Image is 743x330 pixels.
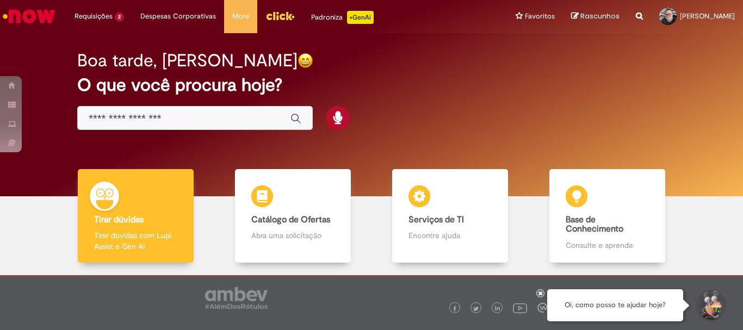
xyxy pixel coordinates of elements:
div: Padroniza [311,11,374,24]
span: Requisições [75,11,113,22]
img: ServiceNow [1,5,57,27]
span: Favoritos [525,11,555,22]
img: logo_footer_workplace.png [537,303,547,313]
span: [PERSON_NAME] [680,11,735,21]
b: Tirar dúvidas [94,214,144,225]
a: Serviços de TI Encontre ajuda [371,169,529,263]
span: More [232,11,249,22]
a: Catálogo de Ofertas Abra uma solicitação [214,169,371,263]
h2: Boa tarde, [PERSON_NAME] [77,51,298,70]
a: Base de Conhecimento Consulte e aprenda [529,169,686,263]
a: Tirar dúvidas Tirar dúvidas com Lupi Assist e Gen Ai [57,169,214,263]
b: Base de Conhecimento [566,214,623,235]
p: Abra uma solicitação [251,230,334,241]
span: Despesas Corporativas [140,11,216,22]
img: logo_footer_ambev_rotulo_gray.png [205,287,268,309]
div: Oi, como posso te ajudar hoje? [547,289,683,321]
img: logo_footer_twitter.png [473,306,479,312]
b: Serviços de TI [408,214,464,225]
a: Rascunhos [571,11,620,22]
button: Iniciar Conversa de Suporte [694,289,727,322]
span: Rascunhos [580,11,620,21]
h2: O que você procura hoje? [77,76,666,95]
img: happy-face.png [298,53,313,69]
p: +GenAi [347,11,374,24]
p: Consulte e aprenda [566,240,648,251]
p: Encontre ajuda [408,230,491,241]
p: Tirar dúvidas com Lupi Assist e Gen Ai [94,230,177,252]
b: Catálogo de Ofertas [251,214,330,225]
span: 2 [115,13,124,22]
img: click_logo_yellow_360x200.png [265,8,295,24]
img: logo_footer_linkedin.png [495,306,500,312]
img: logo_footer_facebook.png [452,306,457,312]
img: logo_footer_youtube.png [513,301,527,315]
